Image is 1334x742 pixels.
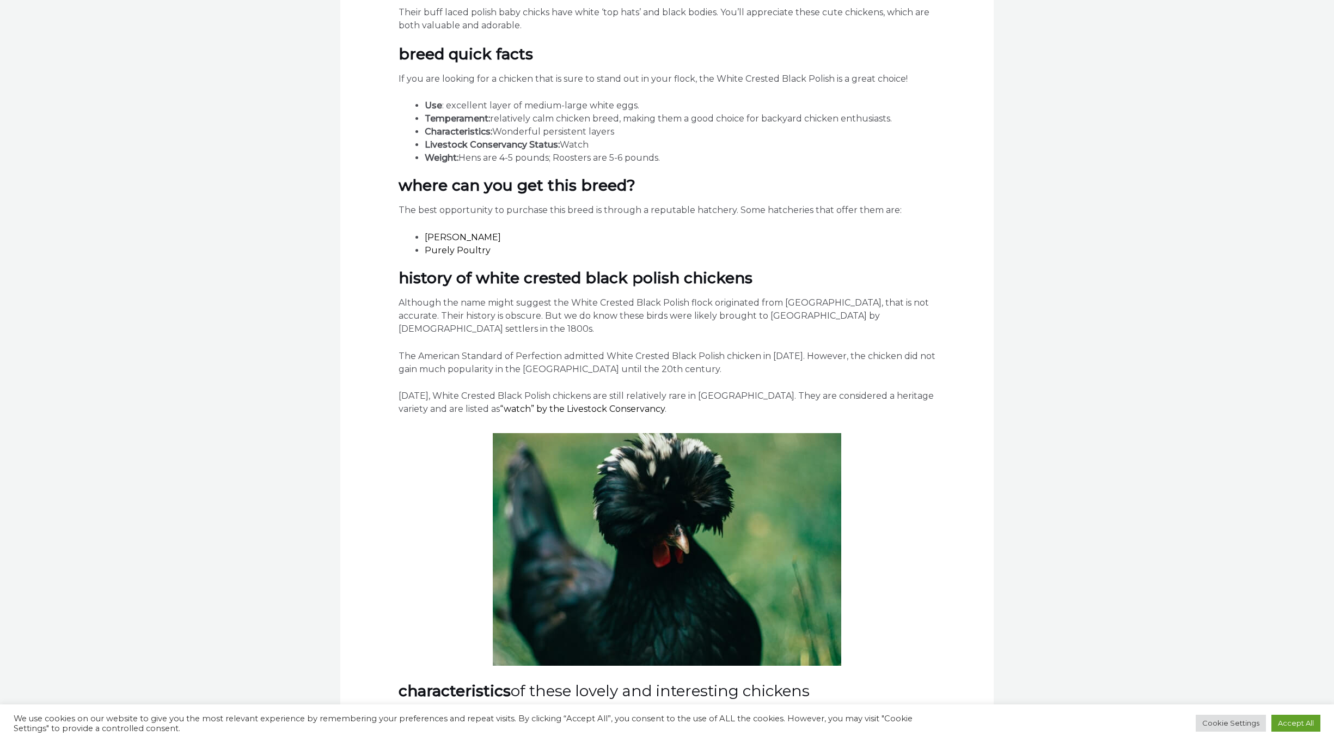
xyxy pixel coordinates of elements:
[399,204,936,217] p: The best opportunity to purchase this breed is through a reputable hatchery. Some hatcheries that...
[425,113,490,124] strong: Temperament:
[399,682,810,700] span: of these lovely and interesting chickens
[399,269,752,287] strong: History of White Crested Black Polish Chickens
[1271,715,1320,732] a: Accept All
[425,153,458,163] strong: Weight:
[425,139,560,150] strong: Livestock Conservancy Status:
[399,390,936,416] p: [DATE], White Crested Black Polish chickens are still relatively rare in [GEOGRAPHIC_DATA]. They ...
[425,232,501,242] a: [PERSON_NAME]
[500,404,665,414] a: “watch” by the Livestock Conservancy
[425,138,936,151] li: Watch
[14,714,928,733] div: We use cookies on our website to give you the most relevant experience by remembering your prefer...
[1196,715,1266,732] a: Cookie Settings
[399,72,936,86] p: If you are looking for a chicken that is sure to stand out in your flock, the White Crested Black...
[425,112,936,125] li: relatively calm chicken breed, making them a good choice for backyard chicken enthusiasts.
[425,245,491,256] a: Purely Poultry
[399,45,533,63] strong: Breed Quick Facts
[399,296,936,336] p: Although the name might suggest the White Crested Black Polish flock originated from [GEOGRAPHIC_...
[425,100,442,111] strong: Use
[425,151,936,165] li: Hens are 4-5 pounds; Roosters are 5-6 pounds.
[425,99,936,112] li: : excellent layer of medium-large white eggs.
[399,682,511,700] strong: Characteristics
[425,125,936,138] li: Wonderful persistent layers
[425,126,492,137] strong: Characteristics:
[399,350,936,376] p: The American Standard of Perfection admitted White Crested Black Polish chicken in [DATE]. Howeve...
[493,433,841,666] img: white crested black polish photo
[399,6,936,32] p: Their buff laced polish baby chicks have white ‘top hats’ and black bodies. You’ll appreciate the...
[399,176,635,194] strong: Where can you get this breed?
